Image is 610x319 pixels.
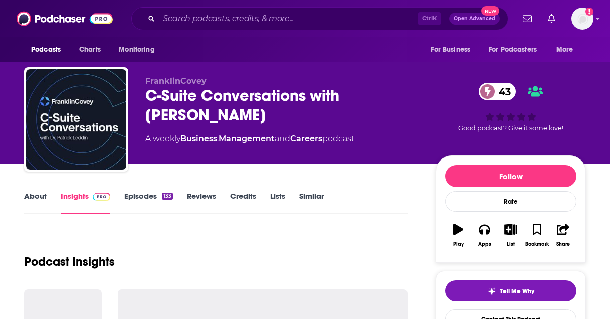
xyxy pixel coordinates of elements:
[489,43,537,57] span: For Podcasters
[550,217,576,253] button: Share
[79,43,101,57] span: Charts
[145,76,207,86] span: FranklinCovey
[119,43,154,57] span: Monitoring
[500,287,534,295] span: Tell Me Why
[479,83,516,100] a: 43
[131,7,508,30] div: Search podcasts, credits, & more...
[230,191,256,214] a: Credits
[26,69,126,170] img: C-Suite Conversations with Dr. Patrick Leddin
[524,217,550,253] button: Bookmark
[24,254,115,269] h1: Podcast Insights
[519,10,536,27] a: Show notifications dropdown
[24,40,74,59] button: open menu
[299,191,324,214] a: Similar
[482,40,551,59] button: open menu
[73,40,107,59] a: Charts
[217,134,219,143] span: ,
[159,11,418,27] input: Search podcasts, credits, & more...
[445,191,576,212] div: Rate
[449,13,500,25] button: Open AdvancedNew
[571,8,593,30] img: User Profile
[544,10,559,27] a: Show notifications dropdown
[431,43,470,57] span: For Business
[93,193,110,201] img: Podchaser Pro
[124,191,173,214] a: Episodes133
[112,40,167,59] button: open menu
[424,40,483,59] button: open menu
[180,134,217,143] a: Business
[556,43,573,57] span: More
[162,193,173,200] div: 133
[219,134,275,143] a: Management
[454,16,495,21] span: Open Advanced
[445,165,576,187] button: Follow
[498,217,524,253] button: List
[453,241,464,247] div: Play
[571,8,593,30] button: Show profile menu
[489,83,516,100] span: 43
[418,12,441,25] span: Ctrl K
[270,191,285,214] a: Lists
[17,9,113,28] img: Podchaser - Follow, Share and Rate Podcasts
[31,43,61,57] span: Podcasts
[507,241,515,247] div: List
[488,287,496,295] img: tell me why sparkle
[481,6,499,16] span: New
[445,217,471,253] button: Play
[61,191,110,214] a: InsightsPodchaser Pro
[585,8,593,16] svg: Add a profile image
[24,191,47,214] a: About
[571,8,593,30] span: Logged in as nshort92
[478,241,491,247] div: Apps
[145,133,354,145] div: A weekly podcast
[187,191,216,214] a: Reviews
[290,134,322,143] a: Careers
[549,40,586,59] button: open menu
[445,280,576,301] button: tell me why sparkleTell Me Why
[556,241,570,247] div: Share
[275,134,290,143] span: and
[471,217,497,253] button: Apps
[458,124,563,132] span: Good podcast? Give it some love!
[436,76,586,138] div: 43Good podcast? Give it some love!
[525,241,549,247] div: Bookmark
